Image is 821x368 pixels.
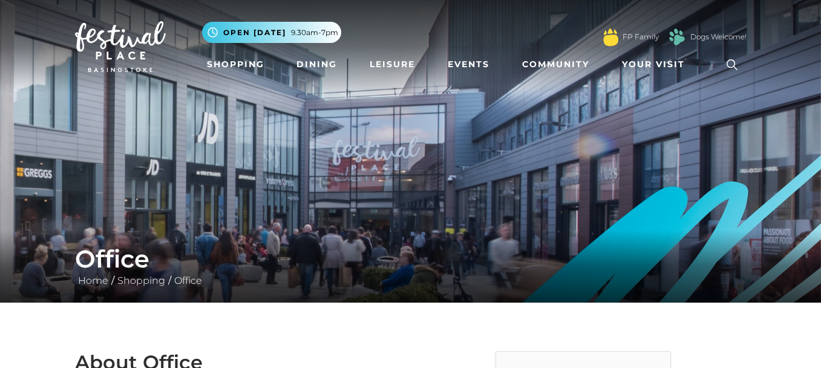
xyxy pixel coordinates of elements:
[114,275,168,286] a: Shopping
[690,31,747,42] a: Dogs Welcome!
[443,53,494,76] a: Events
[66,245,756,288] div: / /
[617,53,696,76] a: Your Visit
[623,31,659,42] a: FP Family
[223,27,286,38] span: Open [DATE]
[292,53,342,76] a: Dining
[291,27,338,38] span: 9.30am-7pm
[75,21,166,72] img: Festival Place Logo
[75,275,111,286] a: Home
[171,275,205,286] a: Office
[202,22,341,43] button: Open [DATE] 9.30am-7pm
[517,53,594,76] a: Community
[365,53,420,76] a: Leisure
[75,245,747,274] h1: Office
[202,53,269,76] a: Shopping
[622,58,685,71] span: Your Visit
